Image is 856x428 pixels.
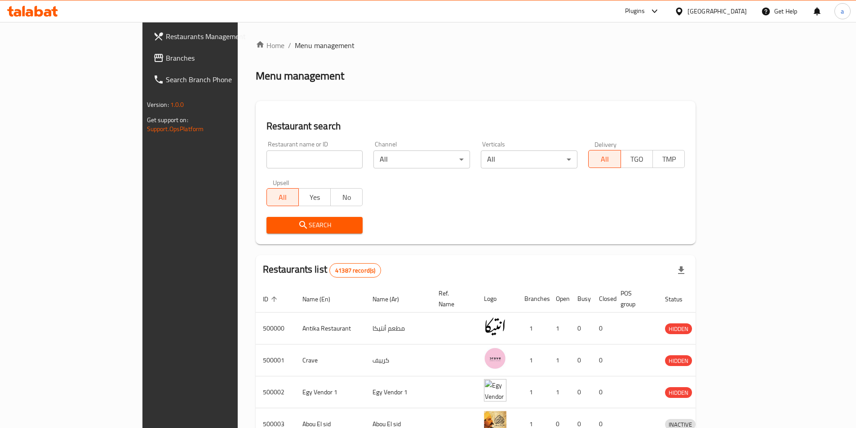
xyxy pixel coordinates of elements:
[665,355,692,366] div: HIDDEN
[665,324,692,334] span: HIDDEN
[330,188,363,206] button: No
[146,47,285,69] a: Branches
[302,294,342,304] span: Name (En)
[295,344,365,376] td: Crave
[263,263,381,278] h2: Restaurants list
[266,119,685,133] h2: Restaurant search
[665,294,694,304] span: Status
[266,217,363,234] button: Search
[665,387,692,398] div: HIDDEN
[147,114,188,126] span: Get support on:
[273,179,289,185] label: Upsell
[288,40,291,51] li: /
[549,344,570,376] td: 1
[517,344,549,376] td: 1
[656,153,681,166] span: TMP
[570,285,592,313] th: Busy
[549,285,570,313] th: Open
[365,344,431,376] td: كرييف
[298,188,331,206] button: Yes
[592,153,617,166] span: All
[625,153,649,166] span: TGO
[170,99,184,110] span: 1.0.0
[652,150,685,168] button: TMP
[517,376,549,408] td: 1
[365,376,431,408] td: Egy Vendor 1
[621,288,647,309] span: POS group
[146,26,285,47] a: Restaurants Management
[373,294,411,304] span: Name (Ar)
[263,294,280,304] span: ID
[549,313,570,344] td: 1
[295,40,355,51] span: Menu management
[166,74,278,85] span: Search Branch Phone
[841,6,844,16] span: a
[592,344,613,376] td: 0
[373,150,470,168] div: All
[665,388,692,398] span: HIDDEN
[146,69,285,90] a: Search Branch Phone
[570,344,592,376] td: 0
[256,69,344,83] h2: Menu management
[670,260,692,281] div: Export file
[481,150,577,168] div: All
[439,288,466,309] span: Ref. Name
[266,150,363,168] input: Search for restaurant name or ID..
[295,376,365,408] td: Egy Vendor 1
[665,356,692,366] span: HIDDEN
[621,150,653,168] button: TGO
[365,313,431,344] td: مطعم أنتيكا
[484,315,506,338] img: Antika Restaurant
[295,313,365,344] td: Antika Restaurant
[477,285,517,313] th: Logo
[166,53,278,63] span: Branches
[484,379,506,402] img: Egy Vendor 1
[266,188,299,206] button: All
[625,6,645,17] div: Plugins
[334,191,359,204] span: No
[687,6,747,16] div: [GEOGRAPHIC_DATA]
[330,266,381,275] span: 41387 record(s)
[665,323,692,334] div: HIDDEN
[588,150,621,168] button: All
[329,263,381,278] div: Total records count
[570,376,592,408] td: 0
[517,313,549,344] td: 1
[517,285,549,313] th: Branches
[147,99,169,110] span: Version:
[549,376,570,408] td: 1
[570,313,592,344] td: 0
[166,31,278,42] span: Restaurants Management
[271,191,295,204] span: All
[592,285,613,313] th: Closed
[274,220,356,231] span: Search
[256,40,696,51] nav: breadcrumb
[592,313,613,344] td: 0
[147,123,204,135] a: Support.OpsPlatform
[592,376,613,408] td: 0
[594,141,617,147] label: Delivery
[302,191,327,204] span: Yes
[484,347,506,370] img: Crave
